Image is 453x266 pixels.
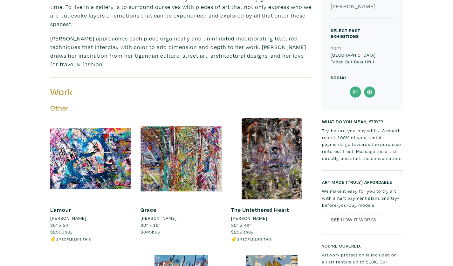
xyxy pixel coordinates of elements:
[141,229,152,235] span: $845
[141,229,160,235] span: buy
[331,3,395,10] h6: [PERSON_NAME]
[322,119,403,124] h6: What do you mean, “try”?
[50,235,131,242] li: ✌️
[231,206,289,213] a: The Untethered Heart
[141,222,161,228] span: 20" x 16"
[331,75,347,81] small: Social
[322,127,403,162] p: Try-before-you-buy with a 3 month rental. 100% of your rental payments go towards the purchase (i...
[331,27,360,39] small: Select Past Exhibitions
[141,215,222,222] a: [PERSON_NAME]
[231,235,312,242] li: ✌️
[50,104,312,112] h5: Other
[322,188,403,208] p: We make it easy for you to try art with smart payment plans and try-before-you-buy models.
[231,215,267,222] li: [PERSON_NAME]
[141,206,156,213] a: Grace
[50,34,312,68] p: [PERSON_NAME] approaches each piece organically and uninhibited incorporating textured techniques...
[50,215,131,222] a: [PERSON_NAME]
[56,237,91,241] small: 2 people like this
[50,206,71,213] a: L'amour
[237,237,272,241] small: 2 people like this
[141,215,177,222] li: [PERSON_NAME]
[231,222,251,228] span: 36" x 48"
[331,52,395,65] p: [GEOGRAPHIC_DATA] Faded But Beautiful
[50,215,86,222] li: [PERSON_NAME]
[231,229,254,235] span: buy
[231,229,245,235] span: $2593
[322,179,403,185] h6: Art made (truly) affordable
[50,229,65,235] span: $2500
[50,229,73,235] span: buy
[231,215,312,222] a: [PERSON_NAME]
[322,214,385,225] a: See How It Works
[322,243,403,248] h6: You’re covered.
[331,45,342,51] small: 2021
[50,222,71,228] span: 36" x 24"
[50,86,177,98] h3: Work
